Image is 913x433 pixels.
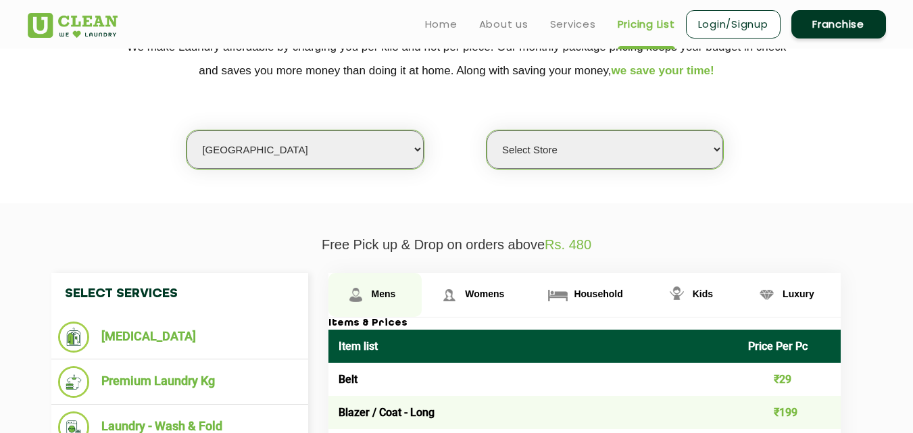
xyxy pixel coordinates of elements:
a: Services [550,16,596,32]
h3: Items & Prices [328,317,841,330]
li: Premium Laundry Kg [58,366,301,398]
td: ₹199 [738,396,841,429]
span: Rs. 480 [545,237,591,252]
span: Kids [693,288,713,299]
span: Mens [372,288,396,299]
span: Womens [465,288,504,299]
li: [MEDICAL_DATA] [58,322,301,353]
a: Franchise [791,10,886,39]
td: Belt [328,363,739,396]
td: ₹29 [738,363,841,396]
a: Login/Signup [686,10,781,39]
img: Dry Cleaning [58,322,90,353]
p: Free Pick up & Drop on orders above [28,237,886,253]
th: Price Per Pc [738,330,841,363]
th: Item list [328,330,739,363]
img: Mens [344,283,368,307]
img: Luxury [755,283,779,307]
p: We make Laundry affordable by charging you per kilo and not per piece. Our monthly package pricin... [28,35,886,82]
img: Household [546,283,570,307]
a: About us [479,16,528,32]
td: Blazer / Coat - Long [328,396,739,429]
span: we save your time! [612,64,714,77]
span: Household [574,288,622,299]
img: Premium Laundry Kg [58,366,90,398]
span: Luxury [783,288,814,299]
a: Pricing List [618,16,675,32]
img: Womens [437,283,461,307]
img: Kids [665,283,689,307]
h4: Select Services [51,273,308,315]
a: Home [425,16,458,32]
img: UClean Laundry and Dry Cleaning [28,13,118,38]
